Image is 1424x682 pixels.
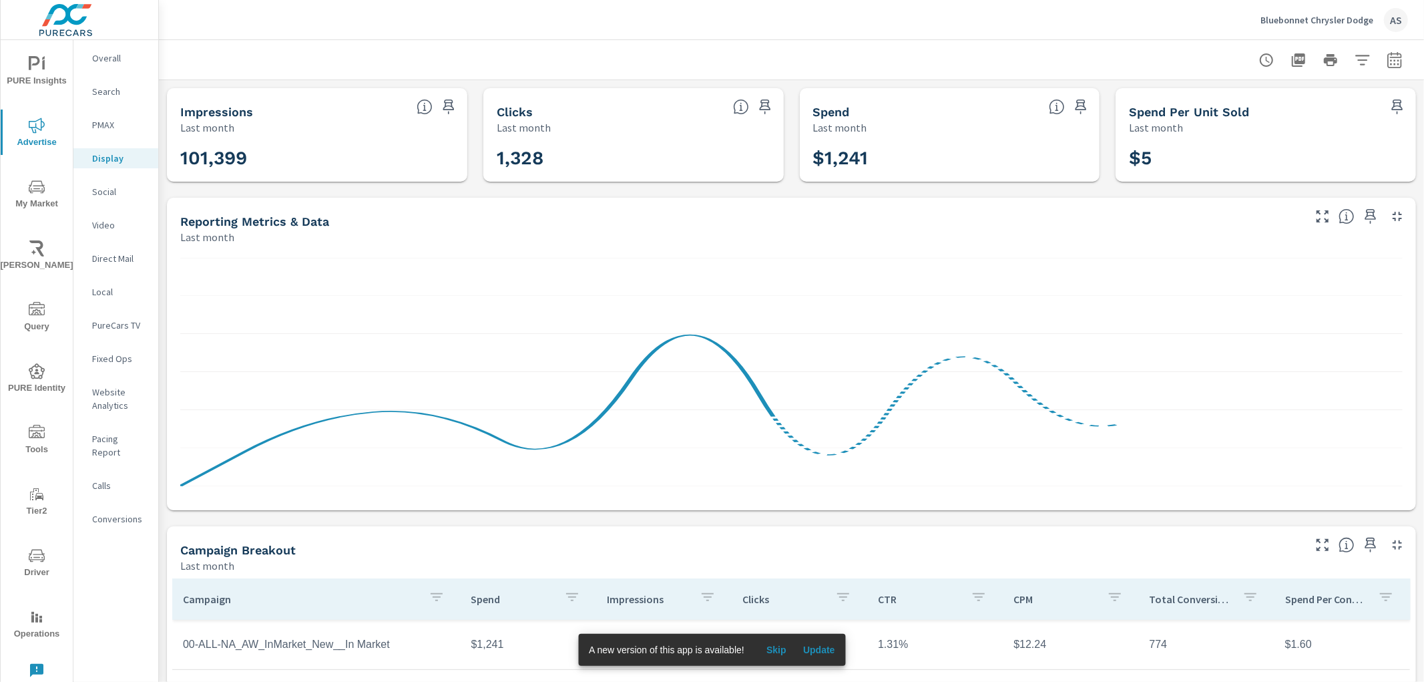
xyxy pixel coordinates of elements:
[1129,120,1183,136] p: Last month
[1049,99,1065,115] span: The amount of money spent on advertising during the period.
[1339,537,1355,553] span: This is a summary of Display performance results by campaign. Each column can be sorted.
[1260,14,1373,26] p: Bluebonnet Chrysler Dodge
[813,147,1087,170] h3: $1,241
[497,147,770,170] h3: 1,328
[180,558,234,574] p: Last month
[742,592,824,606] p: Clicks
[1274,628,1410,661] td: $1.60
[417,99,433,115] span: The number of times an ad was shown on your behalf.
[1312,206,1333,227] button: Make Fullscreen
[1387,534,1408,556] button: Minimize Widget
[1312,534,1333,556] button: Make Fullscreen
[803,644,835,656] span: Update
[5,363,69,396] span: PURE Identity
[596,628,732,661] td: 101,399
[92,185,148,198] p: Social
[92,152,148,165] p: Display
[180,105,253,119] h5: Impressions
[1339,208,1355,224] span: Understand Display data over time and see how metrics compare to each other.
[180,214,329,228] h5: Reporting Metrics & Data
[1139,628,1274,661] td: 774
[92,512,148,526] p: Conversions
[5,548,69,580] span: Driver
[73,182,158,202] div: Social
[92,319,148,332] p: PureCars TV
[5,118,69,150] span: Advertise
[180,147,454,170] h3: 101,399
[92,252,148,265] p: Direct Mail
[73,48,158,68] div: Overall
[798,639,841,661] button: Update
[1360,534,1381,556] span: Save this to your personalized report
[754,96,776,118] span: Save this to your personalized report
[92,51,148,65] p: Overall
[1317,47,1344,73] button: Print Report
[1285,592,1367,606] p: Spend Per Conversion
[5,486,69,519] span: Tier2
[92,85,148,98] p: Search
[73,81,158,102] div: Search
[5,56,69,89] span: PURE Insights
[180,543,296,557] h5: Campaign Breakout
[5,179,69,212] span: My Market
[1349,47,1376,73] button: Apply Filters
[5,302,69,335] span: Query
[733,99,749,115] span: The number of times an ad was clicked by a consumer.
[73,115,158,135] div: PMAX
[1384,8,1408,32] div: AS
[73,382,158,415] div: Website Analytics
[92,385,148,412] p: Website Analytics
[732,628,867,661] td: 1,328
[589,645,744,655] span: A new version of this app is available!
[1129,105,1249,119] h5: Spend Per Unit Sold
[471,592,553,606] p: Spend
[1360,206,1381,227] span: Save this to your personalized report
[867,628,1003,661] td: 1.31%
[180,229,234,245] p: Last month
[5,425,69,458] span: Tools
[497,120,551,136] p: Last month
[92,352,148,365] p: Fixed Ops
[1129,147,1403,170] h3: $5
[1150,592,1232,606] p: Total Conversions
[73,215,158,235] div: Video
[92,479,148,492] p: Calls
[1381,47,1408,73] button: Select Date Range
[92,432,148,459] p: Pacing Report
[5,240,69,273] span: [PERSON_NAME]
[73,429,158,462] div: Pacing Report
[5,609,69,642] span: Operations
[183,592,418,606] p: Campaign
[1070,96,1092,118] span: Save this to your personalized report
[73,282,158,302] div: Local
[73,509,158,529] div: Conversions
[180,120,234,136] p: Last month
[92,118,148,132] p: PMAX
[760,644,792,656] span: Skip
[73,476,158,496] div: Calls
[73,315,158,335] div: PureCars TV
[878,592,960,606] p: CTR
[497,105,533,119] h5: Clicks
[172,628,461,661] td: 00-ALL-NA_AW_InMarket_New__In Market
[1003,628,1138,661] td: $12.24
[1387,206,1408,227] button: Minimize Widget
[438,96,459,118] span: Save this to your personalized report
[607,592,689,606] p: Impressions
[73,248,158,269] div: Direct Mail
[1013,592,1096,606] p: CPM
[813,120,867,136] p: Last month
[813,105,850,119] h5: Spend
[755,639,798,661] button: Skip
[73,148,158,168] div: Display
[1387,96,1408,118] span: Save this to your personalized report
[92,218,148,232] p: Video
[73,349,158,369] div: Fixed Ops
[461,628,596,661] td: $1,241
[1285,47,1312,73] button: "Export Report to PDF"
[92,285,148,299] p: Local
